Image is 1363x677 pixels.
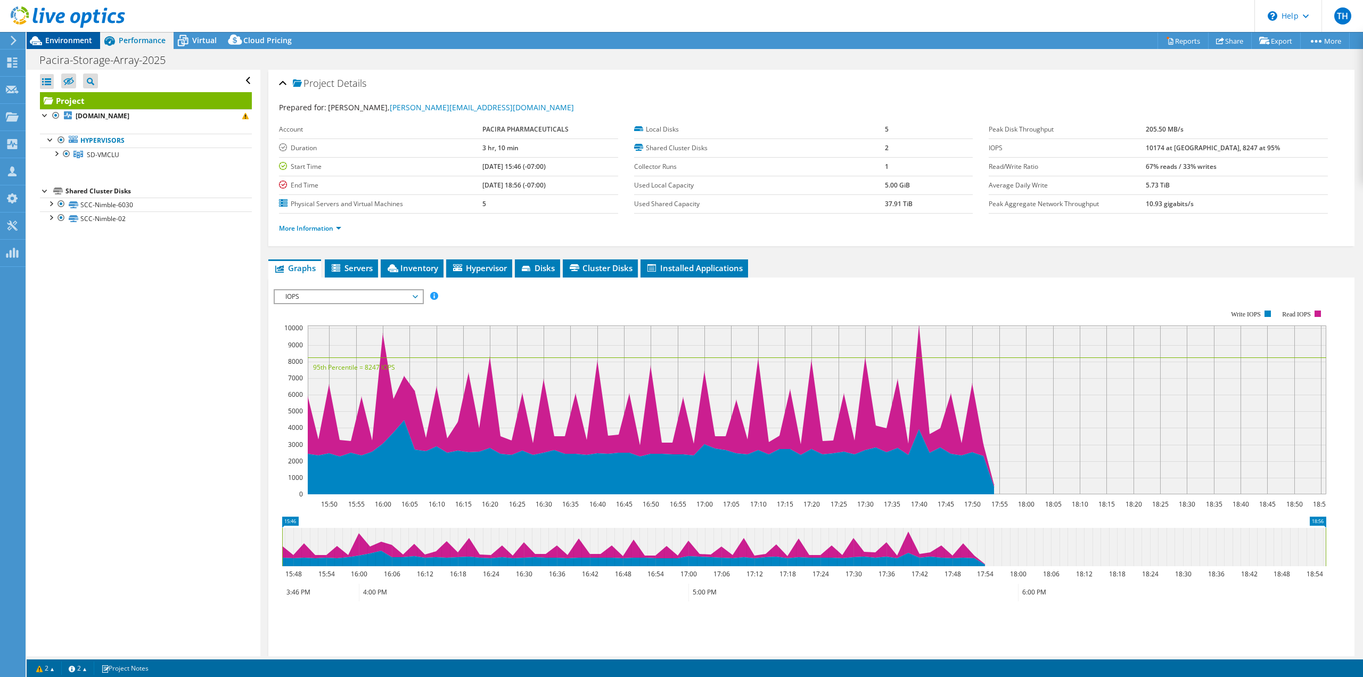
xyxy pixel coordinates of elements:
text: 17:48 [945,569,961,578]
a: SCC-Nimble-02 [40,211,252,225]
text: 17:35 [884,500,900,509]
text: 18:00 [1018,500,1034,509]
text: 15:55 [348,500,365,509]
text: 18:54 [1307,569,1323,578]
a: Share [1208,32,1252,49]
b: 5.00 GiB [885,181,910,190]
label: Start Time [279,161,482,172]
b: 5 [885,125,889,134]
text: Write IOPS [1231,311,1261,318]
a: Project Notes [94,662,156,675]
text: 18:35 [1206,500,1222,509]
span: Installed Applications [646,263,743,273]
h1: Pacira-Storage-Array-2025 [35,54,182,66]
text: 16:48 [615,569,631,578]
text: 18:24 [1142,569,1159,578]
text: 95th Percentile = 8247 IOPS [313,363,395,372]
b: 3 hr, 10 min [482,143,519,152]
text: 18:45 [1259,500,1276,509]
span: SD-VMCLU [87,150,119,159]
div: Shared Cluster Disks [65,185,252,198]
text: 6000 [288,390,303,399]
label: Peak Disk Throughput [989,124,1146,135]
text: 18:25 [1152,500,1169,509]
text: 16:42 [582,569,598,578]
b: 5 [482,199,486,208]
text: 16:00 [351,569,367,578]
text: 18:55 [1313,500,1329,509]
text: 17:00 [696,500,713,509]
text: 18:00 [1010,569,1027,578]
text: 16:35 [562,500,579,509]
text: 17:12 [746,569,763,578]
label: Account [279,124,482,135]
text: 9000 [288,340,303,349]
text: 16:12 [417,569,433,578]
text: 16:30 [536,500,552,509]
text: 16:45 [616,500,633,509]
text: Read IOPS [1283,311,1311,318]
text: 16:55 [670,500,686,509]
span: Hypervisor [451,263,507,273]
text: 17:05 [723,500,740,509]
span: [PERSON_NAME], [328,102,574,112]
text: 17:42 [912,569,928,578]
text: 5000 [288,406,303,415]
span: Environment [45,35,92,45]
text: 16:10 [429,500,445,509]
text: 16:24 [483,569,499,578]
text: 16:25 [509,500,526,509]
b: 10.93 gigabits/s [1146,199,1194,208]
label: Local Disks [634,124,885,135]
span: Disks [520,263,555,273]
text: 17:20 [803,500,820,509]
b: 67% reads / 33% writes [1146,162,1217,171]
span: Inventory [386,263,438,273]
label: End Time [279,180,482,191]
text: 16:54 [647,569,664,578]
span: Graphs [274,263,316,273]
text: 17:30 [857,500,874,509]
span: Cluster Disks [568,263,633,273]
a: More Information [279,224,341,233]
text: 16:50 [643,500,659,509]
text: 8000 [288,357,303,366]
text: 0 [299,490,303,499]
text: 17:25 [831,500,847,509]
b: 5.73 TiB [1146,181,1170,190]
a: More [1300,32,1350,49]
text: 7000 [288,373,303,382]
text: 16:30 [516,569,532,578]
text: 17:45 [938,500,954,509]
text: 17:55 [991,500,1008,509]
b: 2 [885,143,889,152]
label: Used Local Capacity [634,180,885,191]
text: 17:30 [845,569,862,578]
b: [DATE] 18:56 (-07:00) [482,181,546,190]
text: 16:18 [450,569,466,578]
span: Details [337,77,366,89]
b: 205.50 MB/s [1146,125,1184,134]
text: 18:15 [1098,500,1115,509]
span: IOPS [280,290,417,303]
text: 16:05 [401,500,418,509]
text: 16:20 [482,500,498,509]
b: 37.91 TiB [885,199,913,208]
text: 18:05 [1045,500,1062,509]
text: 17:06 [713,569,730,578]
text: 4000 [288,423,303,432]
a: SD-VMCLU [40,148,252,161]
text: 16:00 [375,500,391,509]
span: TH [1334,7,1351,25]
label: Used Shared Capacity [634,199,885,209]
text: 18:18 [1109,569,1126,578]
span: Servers [330,263,373,273]
text: 17:54 [977,569,993,578]
text: 18:10 [1072,500,1088,509]
label: Read/Write Ratio [989,161,1146,172]
label: Physical Servers and Virtual Machines [279,199,482,209]
span: Cloud Pricing [243,35,292,45]
text: 16:40 [589,500,606,509]
text: 17:15 [777,500,793,509]
b: PACIRA PHARMACEUTICALS [482,125,569,134]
